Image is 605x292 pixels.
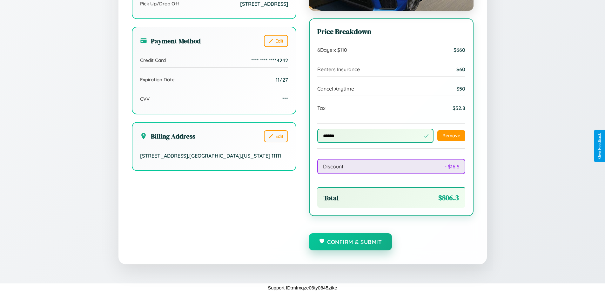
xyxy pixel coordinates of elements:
span: Pick Up/Drop Off [140,1,179,7]
button: Edit [264,130,288,142]
span: Expiration Date [140,77,175,83]
span: $ 50 [456,85,465,92]
h3: Billing Address [140,132,195,141]
button: Confirm & Submit [309,233,392,250]
h3: Payment Method [140,36,201,45]
div: Give Feedback [597,133,602,159]
span: Renters Insurance [317,66,360,72]
span: Tax [317,105,326,111]
span: Total [324,193,339,202]
span: - $ 16.5 [445,163,460,170]
span: 11/27 [276,77,288,83]
span: Cancel Anytime [317,85,354,92]
button: Remove [437,130,465,141]
span: $ 52.8 [453,105,465,111]
span: $ 660 [454,47,465,53]
span: $ 806.3 [438,193,459,203]
span: Credit Card [140,57,166,63]
span: [STREET_ADDRESS] , [GEOGRAPHIC_DATA] , [US_STATE] 11111 [140,153,281,159]
span: [STREET_ADDRESS] [240,1,288,7]
span: $ 60 [456,66,465,72]
span: Discount [323,163,344,170]
span: CVV [140,96,150,102]
p: Support ID: mfrxqze06ty0845ztke [268,283,337,292]
span: 6 Days x $ 110 [317,47,347,53]
h3: Price Breakdown [317,27,465,37]
button: Edit [264,35,288,47]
